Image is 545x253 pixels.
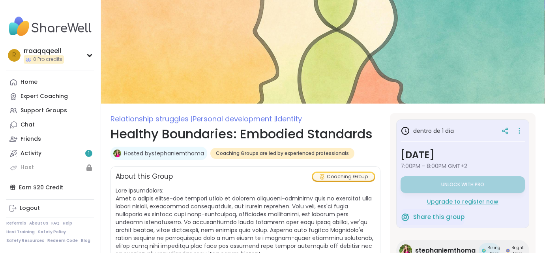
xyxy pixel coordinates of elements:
[21,149,41,157] div: Activity
[401,148,525,162] h3: [DATE]
[51,221,60,226] a: FAQ
[401,212,410,222] img: ShareWell Logomark
[33,56,62,63] span: 0 Pro credits
[116,172,173,182] h2: About this Group
[401,198,525,206] div: Upgrade to register now
[110,125,380,143] h1: Healthy Boundaries: Embodied Standards
[6,160,94,175] a: Host
[47,238,78,244] a: Redeem Code
[276,114,302,124] span: Identity
[6,118,94,132] a: Chat
[6,221,26,226] a: Referrals
[20,204,40,212] div: Logout
[216,150,349,157] span: Coaching Groups are led by experienced professionals
[193,114,276,124] span: Personal development |
[21,93,68,100] div: Expert Coaching
[6,75,94,89] a: Home
[6,238,44,244] a: Safety Resources
[113,149,121,157] img: stephaniemthoma
[6,132,94,146] a: Friends
[482,249,486,253] img: Rising Peer
[21,78,37,86] div: Home
[6,89,94,104] a: Expert Coaching
[29,221,48,226] a: About Us
[124,149,204,157] a: Hosted bystephaniemthoma
[12,50,16,60] span: r
[110,114,193,124] span: Relationship struggles |
[506,249,510,253] img: Bright Host
[38,229,66,235] a: Safety Policy
[401,126,454,136] h3: dentro de 1 día
[401,209,464,225] button: Share this group
[21,135,41,143] div: Friends
[313,173,374,181] div: Coaching Group
[401,176,525,193] button: Unlock with Pro
[6,104,94,118] a: Support Groups
[21,107,67,115] div: Support Groups
[6,201,94,215] a: Logout
[81,238,90,244] a: Blog
[401,162,525,170] span: 7:00PM - 8:00PM GMT+2
[6,180,94,194] div: Earn $20 Credit
[441,181,484,188] span: Unlock with Pro
[63,221,72,226] a: Help
[88,150,90,157] span: 1
[6,146,94,160] a: Activity1
[6,13,94,40] img: ShareWell Nav Logo
[6,229,35,235] a: Host Training
[24,47,64,55] div: rraaqqqeell
[413,213,464,222] span: Share this group
[21,121,35,129] div: Chat
[21,164,34,172] div: Host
